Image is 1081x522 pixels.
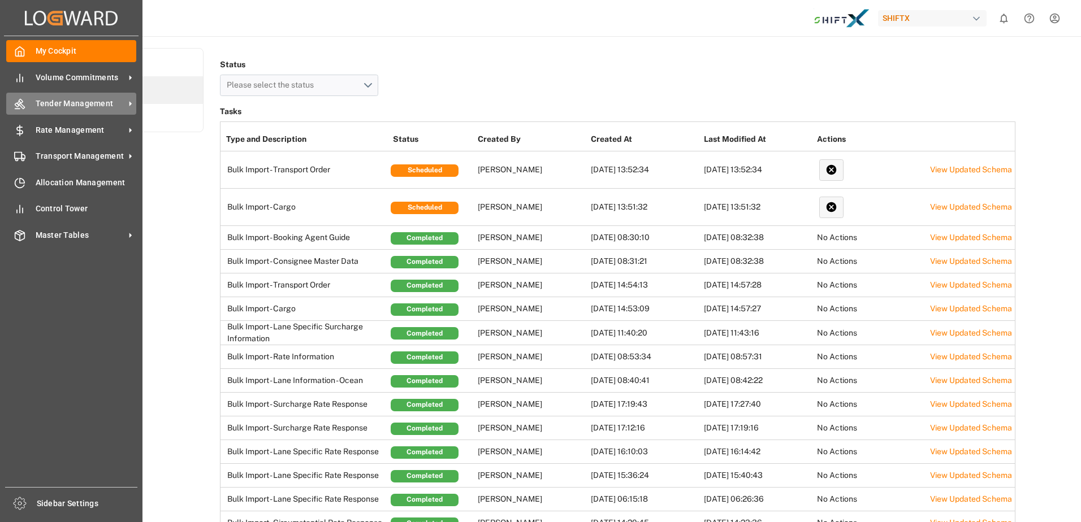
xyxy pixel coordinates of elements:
[475,297,588,321] td: [PERSON_NAME]
[930,233,1012,242] a: View Updated Schema
[475,226,588,250] td: [PERSON_NAME]
[817,328,857,337] span: No Actions
[220,250,390,273] td: Bulk Import - Consignee Master Data
[588,440,701,464] td: [DATE] 16:10:03
[701,369,814,393] td: [DATE] 08:42:22
[36,229,125,241] span: Master Tables
[588,345,701,369] td: [DATE] 08:53:34
[588,416,701,440] td: [DATE] 17:12:16
[814,128,927,151] th: Actions
[220,416,390,440] td: Bulk Import - Surcharge Rate Response
[220,369,390,393] td: Bulk Import - Lane Information - Ocean
[391,375,459,388] div: Completed
[701,345,814,369] td: [DATE] 08:57:31
[817,399,857,408] span: No Actions
[930,256,1012,266] a: View Updated Schema
[475,416,588,440] td: [PERSON_NAME]
[36,150,125,162] span: Transport Management
[878,7,991,29] button: SHIFTX
[6,171,136,193] a: Allocation Management
[475,128,588,151] th: Created By
[36,98,125,110] span: Tender Management
[701,273,814,297] td: [DATE] 14:57:28
[220,104,1015,120] h3: Tasks
[701,189,814,226] td: [DATE] 13:51:32
[475,273,588,297] td: [PERSON_NAME]
[930,376,1012,385] a: View Updated Schema
[701,250,814,273] td: [DATE] 08:32:38
[588,464,701,488] td: [DATE] 15:36:24
[220,151,390,189] td: Bulk Import - Transport Order
[475,321,588,345] td: [PERSON_NAME]
[36,45,137,57] span: My Cockpit
[588,250,701,273] td: [DATE] 08:31:21
[391,164,459,177] div: Scheduled
[475,369,588,393] td: [PERSON_NAME]
[391,423,459,435] div: Completed
[220,189,390,226] td: Bulk Import - Cargo
[701,297,814,321] td: [DATE] 14:57:27
[391,280,459,292] div: Completed
[991,6,1017,31] button: show 0 new notifications
[930,202,1012,211] a: View Updated Schema
[1017,6,1042,31] button: Help Center
[475,464,588,488] td: [PERSON_NAME]
[391,256,459,268] div: Completed
[701,416,814,440] td: [DATE] 17:19:16
[701,440,814,464] td: [DATE] 16:14:42
[36,177,137,189] span: Allocation Management
[930,304,1012,313] a: View Updated Schema
[930,447,1012,456] a: View Updated Schema
[588,151,701,189] td: [DATE] 13:52:34
[817,471,857,480] span: No Actions
[817,256,857,266] span: No Actions
[701,128,814,151] th: Last Modified At
[930,165,1012,174] a: View Updated Schema
[36,203,137,215] span: Control Tower
[817,352,857,361] span: No Actions
[220,75,378,96] button: open menu
[391,399,459,411] div: Completed
[36,72,125,84] span: Volume Commitments
[817,376,857,385] span: No Actions
[220,226,390,250] td: Bulk Import - Booking Agent Guide
[220,488,390,511] td: Bulk Import - Lane Specific Rate Response
[220,393,390,416] td: Bulk Import - Surcharge Rate Response
[817,423,857,432] span: No Actions
[930,280,1012,289] a: View Updated Schema
[37,498,138,510] span: Sidebar Settings
[930,328,1012,337] a: View Updated Schema
[475,189,588,226] td: [PERSON_NAME]
[588,393,701,416] td: [DATE] 17:19:43
[701,226,814,250] td: [DATE] 08:32:38
[817,447,857,456] span: No Actions
[588,226,701,250] td: [DATE] 08:30:10
[701,488,814,511] td: [DATE] 06:26:36
[391,232,459,245] div: Completed
[701,151,814,189] td: [DATE] 13:52:34
[391,446,459,459] div: Completed
[475,393,588,416] td: [PERSON_NAME]
[930,471,1012,480] a: View Updated Schema
[6,40,136,62] a: My Cockpit
[930,399,1012,408] a: View Updated Schema
[878,10,987,27] div: SHIFTX
[391,303,459,316] div: Completed
[588,488,701,511] td: [DATE] 06:15:18
[227,80,319,89] span: Please select the status
[475,250,588,273] td: [PERSON_NAME]
[391,470,459,482] div: Completed
[391,351,459,364] div: Completed
[930,423,1012,432] a: View Updated Schema
[220,440,390,464] td: Bulk Import - Lane Specific Rate Response
[391,327,459,340] div: Completed
[817,494,857,503] span: No Actions
[588,273,701,297] td: [DATE] 14:54:13
[475,151,588,189] td: [PERSON_NAME]
[475,440,588,464] td: [PERSON_NAME]
[701,393,814,416] td: [DATE] 17:27:40
[817,233,857,242] span: No Actions
[701,321,814,345] td: [DATE] 11:43:16
[588,297,701,321] td: [DATE] 14:53:09
[220,273,390,297] td: Bulk Import - Transport Order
